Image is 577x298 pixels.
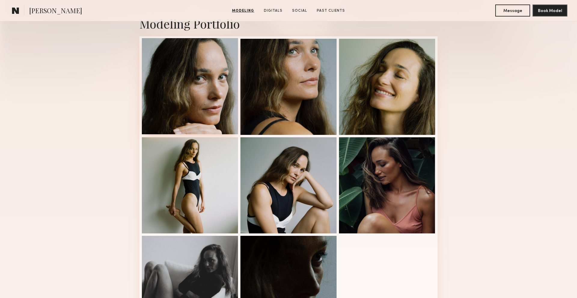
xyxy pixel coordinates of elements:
button: Book Model [533,5,567,17]
a: Digitals [261,8,285,14]
button: Message [495,5,530,17]
div: Modeling Portfolio [139,16,438,32]
a: Past Clients [314,8,347,14]
a: Book Model [533,8,567,13]
a: Social [290,8,310,14]
a: Modeling [230,8,257,14]
span: [PERSON_NAME] [29,6,82,17]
